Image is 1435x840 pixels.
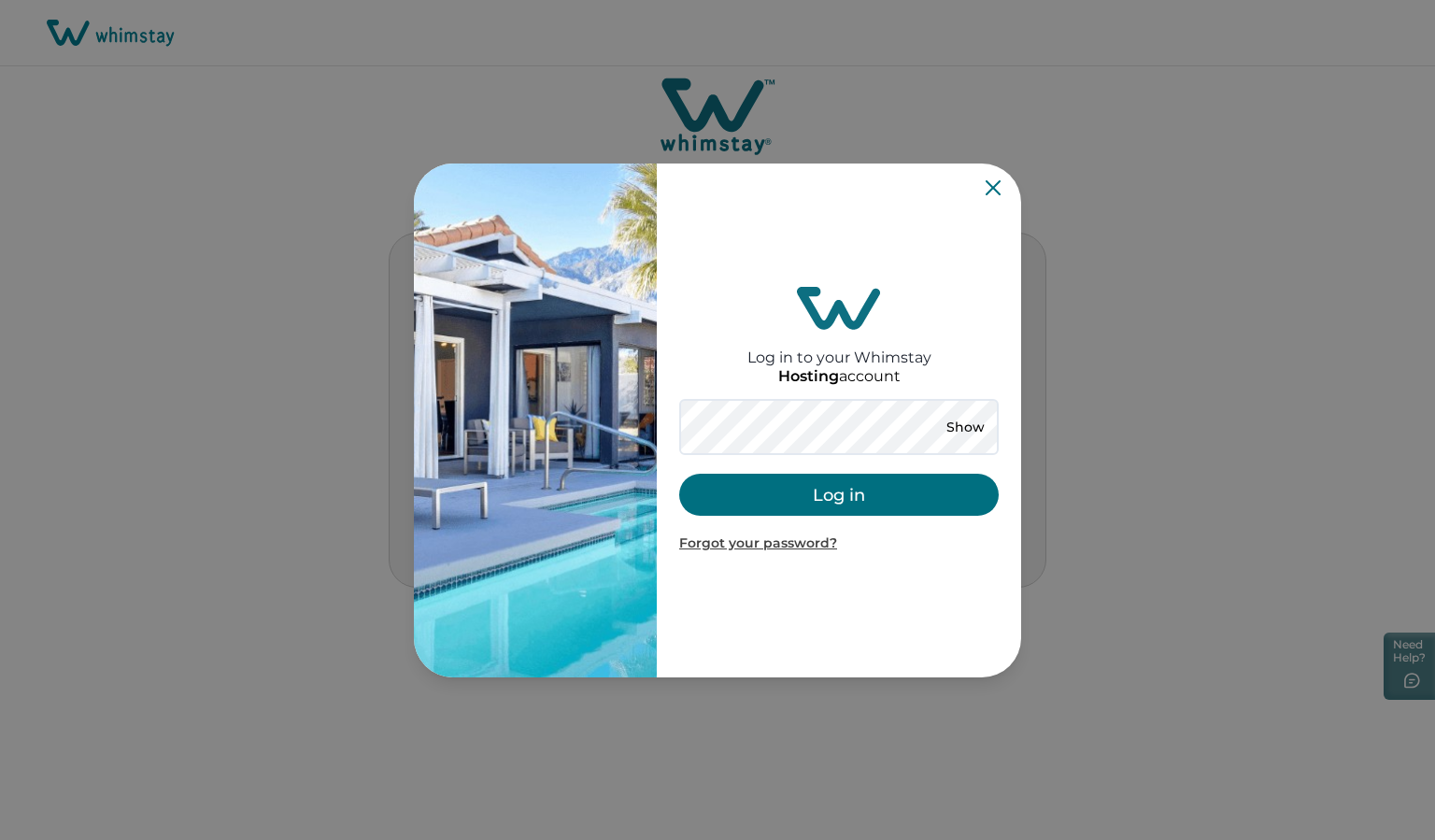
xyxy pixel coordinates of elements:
[679,474,999,516] button: Log in
[931,414,999,440] button: Show
[679,534,999,553] p: Forgot your password?
[747,330,931,366] h2: Log in to your Whimstay
[986,180,1001,195] button: Close
[797,287,881,330] img: login-logo
[778,367,839,386] p: Hosting
[778,367,901,386] p: account
[414,164,657,677] img: auth-banner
